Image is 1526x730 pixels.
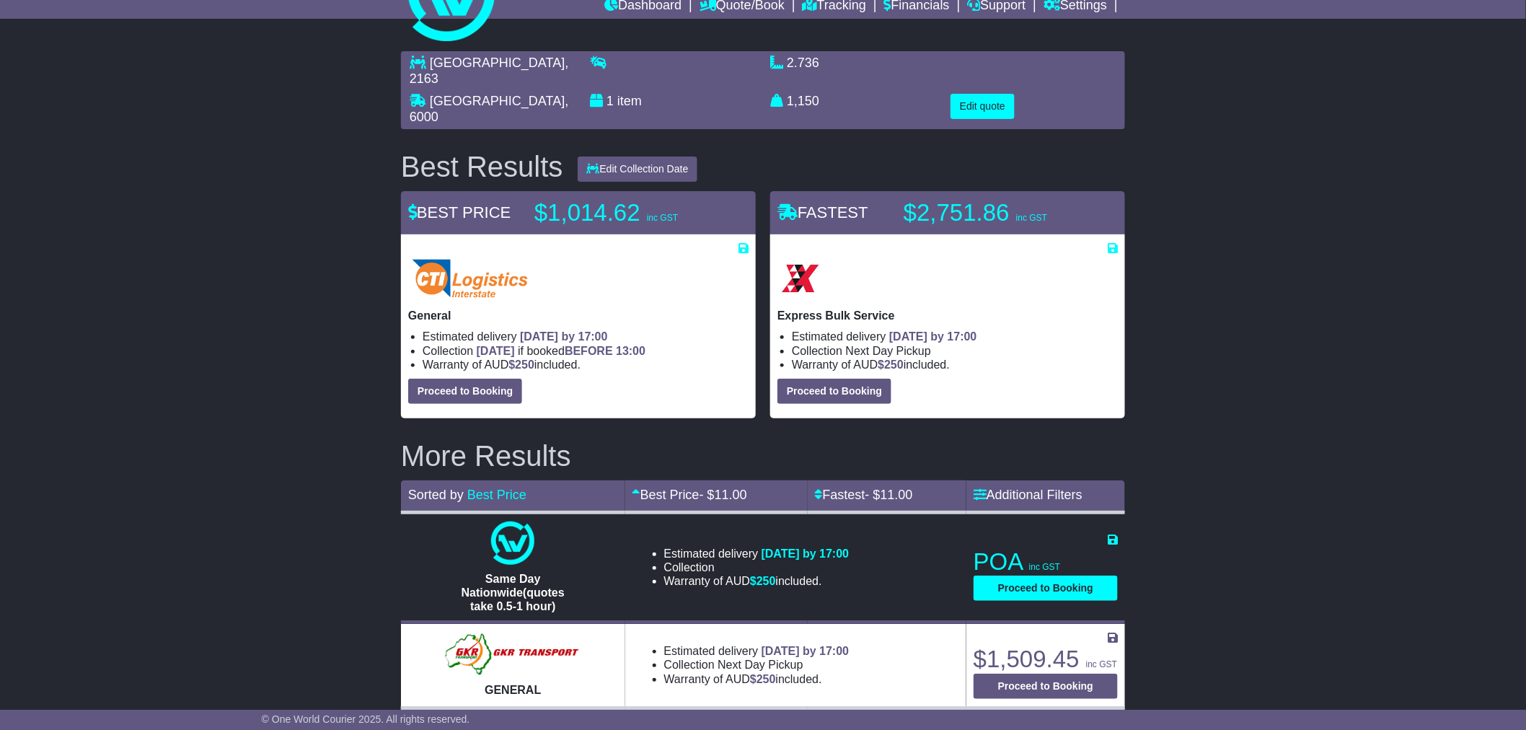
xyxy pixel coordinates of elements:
[430,94,565,108] span: [GEOGRAPHIC_DATA]
[607,94,614,108] span: 1
[647,213,678,223] span: inc GST
[664,658,850,672] li: Collection
[974,547,1118,576] p: POA
[477,345,645,357] span: if booked
[884,359,904,371] span: 250
[664,574,850,588] li: Warranty of AUD included.
[410,94,568,124] span: , 6000
[408,255,533,302] img: CTI Logistics - Interstate: General
[777,255,824,302] img: Border Express: Express Bulk Service
[444,633,582,676] img: GKR: GENERAL
[787,56,819,70] span: 2.736
[401,440,1125,472] h2: More Results
[777,309,1118,322] p: Express Bulk Service
[757,673,776,685] span: 250
[262,713,470,725] span: © One World Courier 2025. All rights reserved.
[1086,659,1117,669] span: inc GST
[616,345,645,357] span: 13:00
[520,330,608,343] span: [DATE] by 17:00
[534,198,715,227] p: $1,014.62
[664,644,850,658] li: Estimated delivery
[515,359,534,371] span: 250
[974,674,1118,699] button: Proceed to Booking
[846,345,931,357] span: Next Day Pickup
[664,560,850,574] li: Collection
[700,488,747,502] span: - $
[787,94,819,108] span: 1,150
[777,203,868,221] span: FASTEST
[664,672,850,686] li: Warranty of AUD included.
[1016,213,1047,223] span: inc GST
[408,488,464,502] span: Sorted by
[462,573,565,612] span: Same Day Nationwide(quotes take 0.5-1 hour)
[974,488,1082,502] a: Additional Filters
[664,547,850,560] li: Estimated delivery
[878,359,904,371] span: $
[423,344,749,358] li: Collection
[777,379,891,404] button: Proceed to Booking
[792,330,1118,343] li: Estimated delivery
[578,157,698,182] button: Edit Collection Date
[565,345,613,357] span: BEFORE
[815,488,913,502] a: Fastest- $11.00
[491,522,534,565] img: One World Courier: Same Day Nationwide(quotes take 0.5-1 hour)
[750,575,776,587] span: $
[904,198,1084,227] p: $2,751.86
[792,344,1118,358] li: Collection
[865,488,913,502] span: - $
[889,330,977,343] span: [DATE] by 17:00
[423,358,749,371] li: Warranty of AUD included.
[632,488,747,502] a: Best Price- $11.00
[485,684,541,696] span: GENERAL
[408,203,511,221] span: BEST PRICE
[974,576,1118,601] button: Proceed to Booking
[394,151,570,182] div: Best Results
[408,379,522,404] button: Proceed to Booking
[792,358,1118,371] li: Warranty of AUD included.
[762,645,850,657] span: [DATE] by 17:00
[477,345,515,357] span: [DATE]
[974,645,1118,674] p: $1,509.45
[617,94,642,108] span: item
[408,309,749,322] p: General
[750,673,776,685] span: $
[508,359,534,371] span: $
[881,488,913,502] span: 11.00
[762,547,850,560] span: [DATE] by 17:00
[430,56,565,70] span: [GEOGRAPHIC_DATA]
[757,575,776,587] span: 250
[718,659,803,671] span: Next Day Pickup
[715,488,747,502] span: 11.00
[423,330,749,343] li: Estimated delivery
[951,94,1015,119] button: Edit quote
[410,56,568,86] span: , 2163
[1029,562,1060,572] span: inc GST
[467,488,526,502] a: Best Price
